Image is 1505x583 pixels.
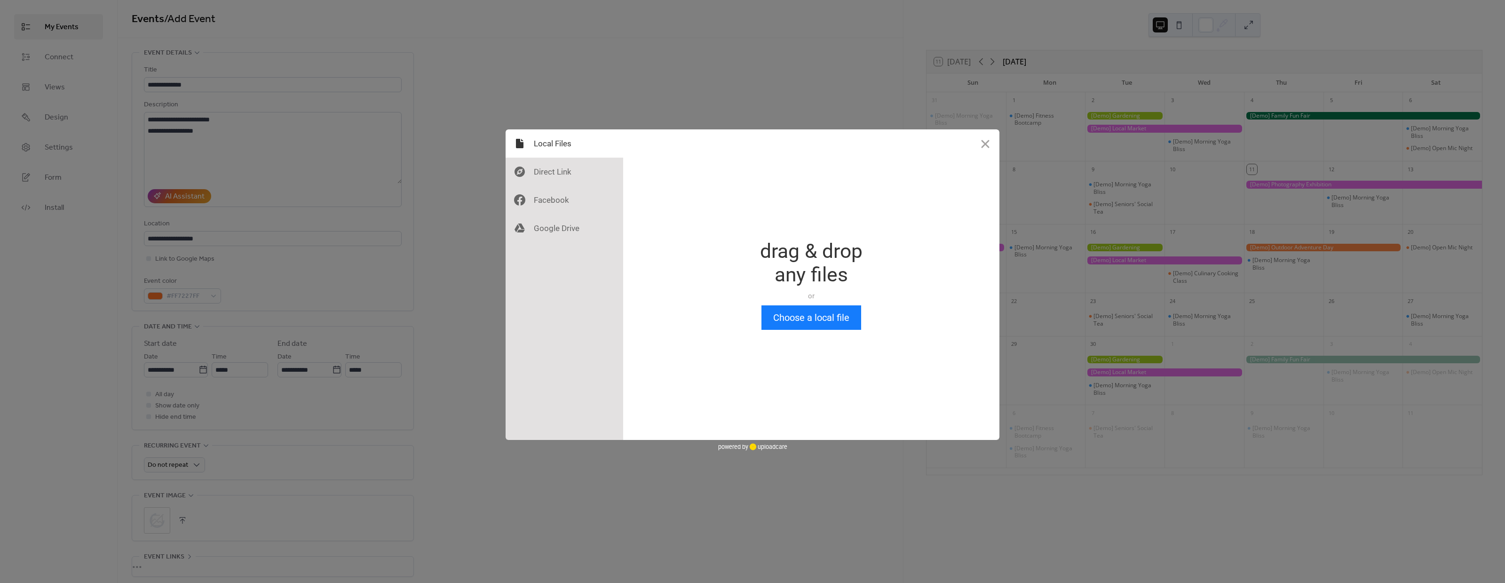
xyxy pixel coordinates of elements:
[506,186,623,214] div: Facebook
[506,129,623,158] div: Local Files
[760,291,863,301] div: or
[506,214,623,242] div: Google Drive
[748,443,787,450] a: uploadcare
[971,129,999,158] button: Close
[760,240,863,287] div: drag & drop any files
[761,305,861,330] button: Choose a local file
[718,440,787,454] div: powered by
[506,158,623,186] div: Direct Link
